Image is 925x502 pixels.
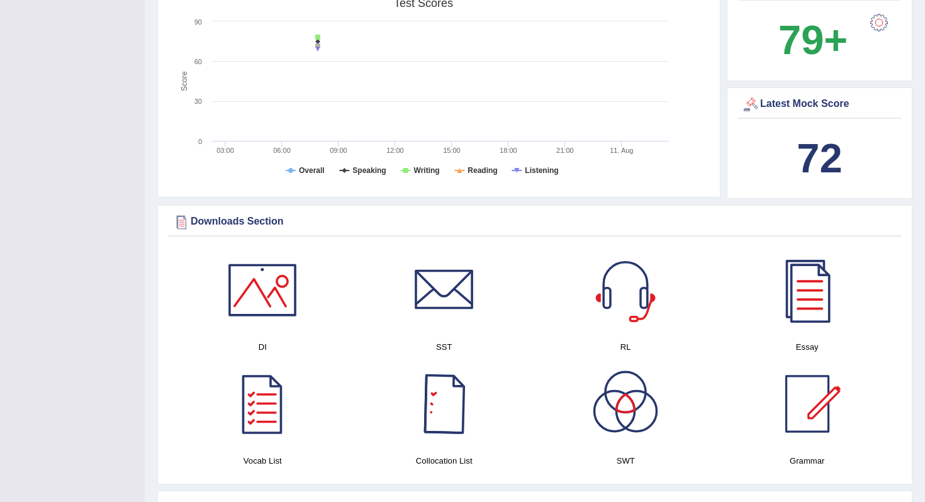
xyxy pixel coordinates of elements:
[723,340,892,354] h4: Essay
[610,147,633,154] tspan: 11. Aug
[541,454,710,467] h4: SWT
[741,95,898,114] div: Latest Mock Score
[468,166,497,175] tspan: Reading
[216,147,234,154] text: 03:00
[556,147,574,154] text: 21:00
[178,454,347,467] h4: Vocab List
[172,213,898,231] div: Downloads Section
[723,454,892,467] h4: Grammar
[414,166,440,175] tspan: Writing
[443,147,461,154] text: 15:00
[541,340,710,354] h4: RL
[360,340,529,354] h4: SST
[194,98,202,105] text: 30
[500,147,517,154] text: 18:00
[299,166,325,175] tspan: Overall
[352,166,386,175] tspan: Speaking
[273,147,291,154] text: 06:00
[194,18,202,26] text: 90
[360,454,529,467] h4: Collocation List
[198,138,202,145] text: 0
[330,147,347,154] text: 09:00
[525,166,558,175] tspan: Listening
[778,17,848,63] b: 79+
[797,135,842,181] b: 72
[178,340,347,354] h4: DI
[180,71,189,91] tspan: Score
[386,147,404,154] text: 12:00
[194,58,202,65] text: 60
